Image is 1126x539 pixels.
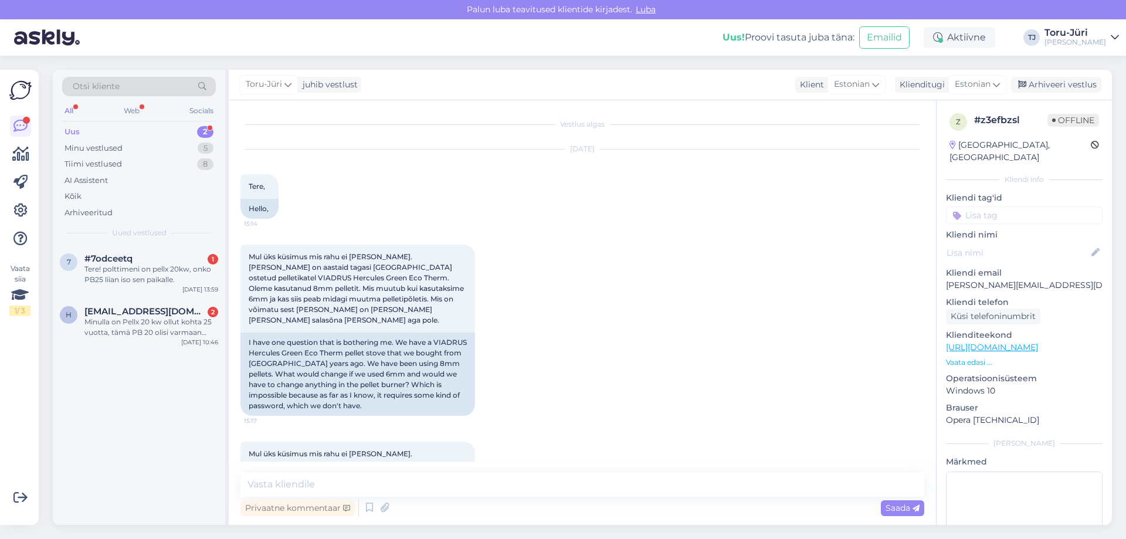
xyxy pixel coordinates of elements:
[632,4,659,15] span: Luba
[946,357,1103,368] p: Vaata edasi ...
[246,78,282,91] span: Toru-Jüri
[9,263,30,316] div: Vaata siia
[181,338,218,347] div: [DATE] 10:46
[924,27,995,48] div: Aktiivne
[946,414,1103,426] p: Opera [TECHNICAL_ID]
[62,103,76,118] div: All
[955,78,991,91] span: Estonian
[65,191,82,202] div: Kõik
[834,78,870,91] span: Estonian
[859,26,910,49] button: Emailid
[946,192,1103,204] p: Kliendi tag'id
[723,30,854,45] div: Proovi tasuta juba täna:
[66,310,72,319] span: h
[946,372,1103,385] p: Operatsioonisüsteem
[956,117,961,126] span: z
[240,144,924,154] div: [DATE]
[795,79,824,91] div: Klient
[886,503,920,513] span: Saada
[65,207,113,219] div: Arhiveeritud
[65,158,122,170] div: Tiimi vestlused
[84,264,218,285] div: Tere! polttimeni on pellx 20kw, onko PB25 liian iso sen paikalle.
[197,126,213,138] div: 2
[946,438,1103,449] div: [PERSON_NAME]
[946,456,1103,468] p: Märkmed
[244,416,288,425] span: 15:17
[946,342,1038,352] a: [URL][DOMAIN_NAME]
[946,296,1103,309] p: Kliendi telefon
[974,113,1047,127] div: # z3efbzsl
[949,139,1091,164] div: [GEOGRAPHIC_DATA], [GEOGRAPHIC_DATA]
[240,500,355,516] div: Privaatne kommentaar
[1044,28,1119,47] a: Toru-Jüri[PERSON_NAME]
[240,119,924,130] div: Vestlus algas
[198,143,213,154] div: 5
[249,449,466,521] span: Mul üks küsimus mis rahu ei [PERSON_NAME]. [PERSON_NAME] on aastaid tagasi [GEOGRAPHIC_DATA] oste...
[9,306,30,316] div: 1 / 3
[67,257,71,266] span: 7
[121,103,142,118] div: Web
[73,80,120,93] span: Otsi kliente
[187,103,216,118] div: Socials
[240,333,475,416] div: I have one question that is bothering me. We have a VIADRUS Hercules Green Eco Therm pellet stove...
[208,307,218,317] div: 2
[112,228,167,238] span: Uued vestlused
[197,158,213,170] div: 8
[65,143,123,154] div: Minu vestlused
[84,306,206,317] span: hannukaikkonen@gmail.com
[946,174,1103,185] div: Kliendi info
[240,199,279,219] div: Hello,
[1044,28,1106,38] div: Toru-Jüri
[946,402,1103,414] p: Brauser
[1044,38,1106,47] div: [PERSON_NAME]
[249,182,265,191] span: Tere,
[1047,114,1099,127] span: Offline
[723,32,745,43] b: Uus!
[946,267,1103,279] p: Kliendi email
[182,285,218,294] div: [DATE] 13:59
[946,385,1103,397] p: Windows 10
[946,229,1103,241] p: Kliendi nimi
[298,79,358,91] div: juhib vestlust
[1023,29,1040,46] div: TJ
[65,175,108,187] div: AI Assistent
[946,309,1040,324] div: Küsi telefoninumbrit
[65,126,80,138] div: Uus
[244,219,288,228] span: 15:14
[249,252,466,324] span: Mul üks küsimus mis rahu ei [PERSON_NAME]. [PERSON_NAME] on aastaid tagasi [GEOGRAPHIC_DATA] oste...
[895,79,945,91] div: Klienditugi
[9,79,32,101] img: Askly Logo
[84,317,218,338] div: Minulla on Pellx 20 kw ollut kohta 25 vuotta, tämä PB 20 olisi varmaan helppo laittaa sen tilalle.
[947,246,1089,259] input: Lisa nimi
[208,254,218,265] div: 1
[946,329,1103,341] p: Klienditeekond
[1011,77,1101,93] div: Arhiveeri vestlus
[946,206,1103,224] input: Lisa tag
[946,279,1103,291] p: [PERSON_NAME][EMAIL_ADDRESS][DOMAIN_NAME]
[84,253,133,264] span: #7odceetq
